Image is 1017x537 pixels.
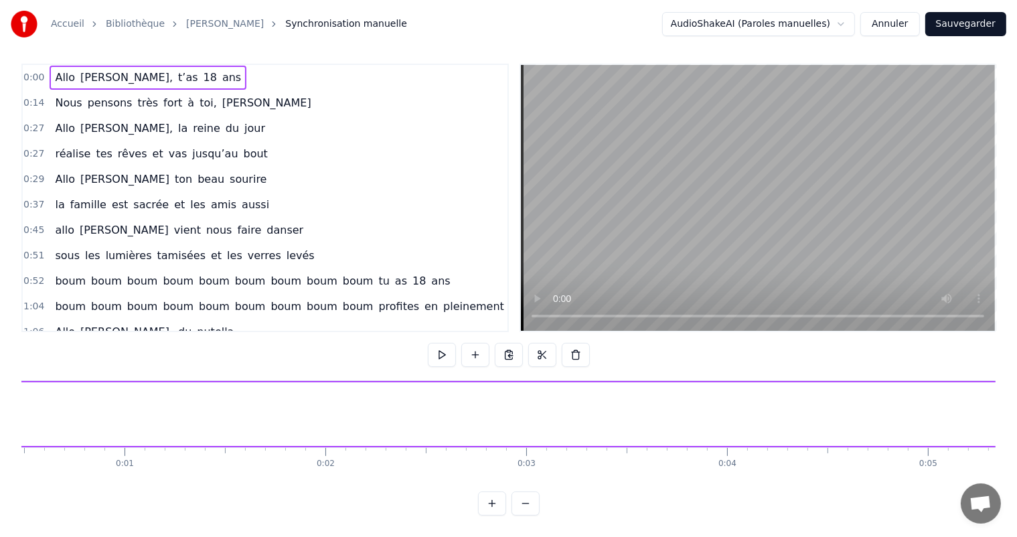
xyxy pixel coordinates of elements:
button: Sauvegarder [925,12,1006,36]
span: 18 [411,273,427,289]
button: Annuler [860,12,919,36]
div: 0:04 [718,459,736,469]
span: [PERSON_NAME] [221,95,313,110]
span: en [423,299,439,314]
span: tamisées [156,248,207,263]
span: 0:27 [23,147,44,161]
nav: breadcrumb [51,17,407,31]
span: très [136,95,159,110]
span: [PERSON_NAME] [78,222,170,238]
span: 0:51 [23,249,44,262]
span: bout [242,146,269,161]
img: youka [11,11,37,37]
span: pensons [86,95,134,110]
span: est [110,197,129,212]
span: vient [173,222,202,238]
span: 0:14 [23,96,44,110]
span: les [226,248,244,263]
span: tu [378,273,391,289]
span: les [189,197,207,212]
span: à [186,95,195,110]
a: Bibliothèque [106,17,165,31]
span: jusqu’au [191,146,239,161]
span: rêves [116,146,149,161]
span: reine [191,121,222,136]
span: [PERSON_NAME], [79,121,174,136]
span: Synchronisation manuelle [285,17,407,31]
span: boum [305,299,339,314]
span: Allo [54,70,76,85]
span: 18 [202,70,218,85]
span: boum [90,299,123,314]
span: boum [269,299,303,314]
span: 0:52 [23,275,44,288]
span: Allo [54,171,76,187]
span: boum [198,273,231,289]
span: boum [198,299,231,314]
span: boum [269,273,303,289]
span: allo [54,222,75,238]
span: pleinement [442,299,505,314]
span: amis [210,197,238,212]
span: boum [54,273,87,289]
span: sacrée [132,197,170,212]
span: fort [162,95,183,110]
span: et [151,146,165,161]
span: nous [205,222,233,238]
span: ton [173,171,193,187]
span: vas [167,146,189,161]
span: beau [196,171,226,187]
span: du [224,121,240,136]
span: boum [341,273,375,289]
span: boum [341,299,375,314]
div: 0:01 [116,459,134,469]
div: 0:05 [919,459,937,469]
span: 0:27 [23,122,44,135]
span: du [177,324,193,339]
span: sous [54,248,81,263]
span: Allo [54,121,76,136]
span: boum [234,273,267,289]
span: levés [285,248,316,263]
span: t’as [177,70,200,85]
span: boum [126,299,159,314]
span: boum [90,273,123,289]
span: 1:06 [23,325,44,339]
span: 1:04 [23,300,44,313]
span: as [394,273,408,289]
span: ans [430,273,451,289]
span: sourire [228,171,268,187]
span: profites [378,299,421,314]
span: boum [305,273,339,289]
span: boum [161,273,195,289]
span: 0:29 [23,173,44,186]
span: réalise [54,146,92,161]
span: lumières [104,248,153,263]
span: Allo [54,324,76,339]
span: 0:37 [23,198,44,212]
span: [PERSON_NAME], [79,70,174,85]
span: faire [236,222,262,238]
span: [PERSON_NAME] [79,171,171,187]
span: Nous [54,95,83,110]
span: boum [54,299,87,314]
span: boum [234,299,267,314]
span: ans [221,70,242,85]
span: verres [246,248,283,263]
span: aussi [240,197,270,212]
span: toi, [198,95,218,110]
span: danser [265,222,305,238]
div: 0:03 [518,459,536,469]
span: nutella [195,324,235,339]
span: et [210,248,223,263]
span: 0:00 [23,71,44,84]
span: et [173,197,186,212]
span: jour [243,121,266,136]
div: 0:02 [317,459,335,469]
span: la [177,121,189,136]
span: boum [161,299,195,314]
span: [PERSON_NAME], [79,324,174,339]
span: les [84,248,102,263]
a: [PERSON_NAME] [186,17,264,31]
span: 0:45 [23,224,44,237]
